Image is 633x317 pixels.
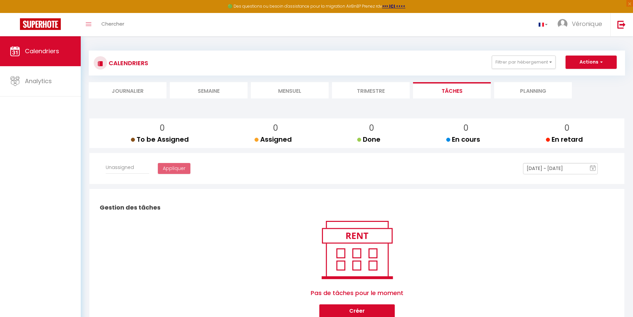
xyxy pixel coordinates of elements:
span: Calendriers [25,47,59,55]
input: Select Date Range [523,163,598,174]
button: Actions [566,56,617,69]
li: Journalier [89,82,166,98]
button: Filtrer par hébergement [492,56,556,69]
li: Trimestre [332,82,410,98]
span: Analytics [25,77,52,85]
p: 0 [551,122,583,134]
p: 0 [260,122,292,134]
span: Done [357,135,380,144]
p: 0 [136,122,189,134]
button: Appliquer [158,163,190,174]
img: Super Booking [20,18,61,30]
li: Semaine [170,82,248,98]
li: Mensuel [251,82,329,98]
li: Planning [494,82,572,98]
p: 0 [363,122,380,134]
h2: Gestion des tâches [98,197,616,218]
a: ... Véronique [553,13,610,36]
img: logout [617,20,626,29]
a: Chercher [96,13,129,36]
li: Tâches [413,82,491,98]
span: Chercher [101,20,124,27]
span: To be Assigned [131,135,189,144]
span: En retard [546,135,583,144]
span: Assigned [255,135,292,144]
a: >>> ICI <<<< [382,3,405,9]
img: ... [558,19,568,29]
h3: CALENDRIERS [107,56,148,71]
span: Pas de tâches pour le moment [311,282,403,304]
p: 0 [452,122,480,134]
span: Véronique [572,20,602,28]
span: En cours [446,135,480,144]
text: 9 [592,167,594,170]
img: rent.png [315,218,399,282]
